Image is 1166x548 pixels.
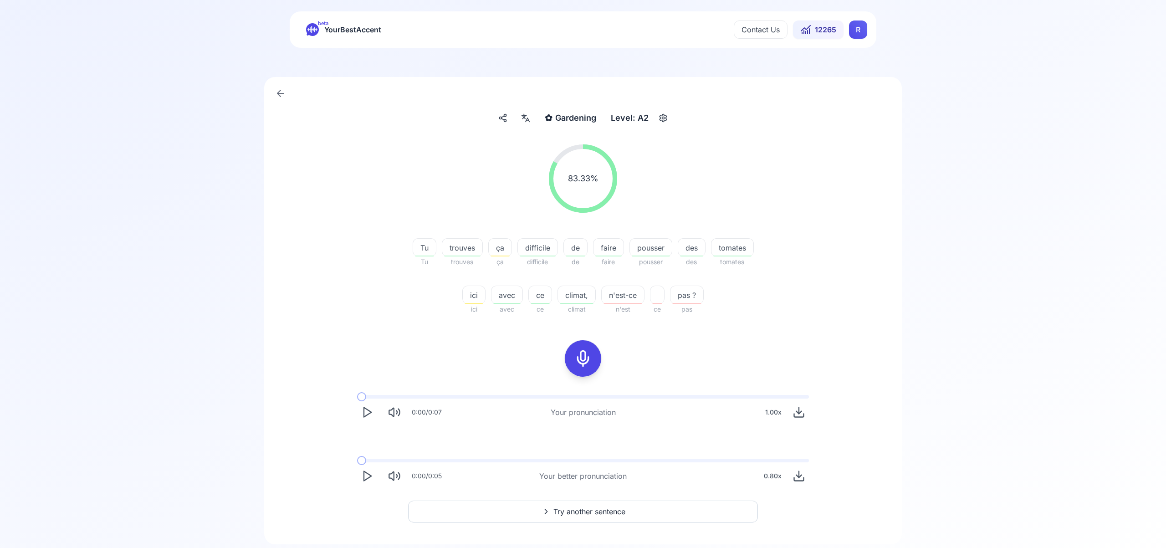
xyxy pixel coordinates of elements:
[541,110,600,126] button: ✿Gardening
[593,238,624,256] button: faire
[462,304,486,315] span: ici
[528,286,552,304] button: ce
[462,286,486,304] button: ici
[413,242,436,253] span: Tu
[539,471,627,481] div: Your better pronunciation
[545,112,552,124] span: ✿
[357,466,377,486] button: Play
[318,20,328,27] span: beta
[593,242,624,253] span: faire
[678,242,705,253] span: des
[607,110,652,126] div: Level: A2
[491,286,523,304] button: avec
[564,242,587,253] span: de
[442,238,483,256] button: trouves
[488,256,512,267] span: ça
[489,242,511,253] span: ça
[384,402,404,422] button: Mute
[413,238,436,256] button: Tu
[670,286,704,304] button: pas ?
[815,24,836,35] span: 12265
[711,242,753,253] span: tomates
[607,110,670,126] button: Level: A2
[711,238,754,256] button: tomates
[711,256,754,267] span: tomates
[629,256,672,267] span: pousser
[442,242,482,253] span: trouves
[412,471,442,481] div: 0:00 / 0:05
[413,256,436,267] span: Tu
[670,290,703,301] span: pas ?
[517,256,558,267] span: difficile
[529,290,552,301] span: ce
[551,407,616,418] div: Your pronunciation
[563,238,588,256] button: de
[568,172,598,185] span: 83.33 %
[553,506,625,517] span: Try another sentence
[563,256,588,267] span: de
[557,286,596,304] button: climat,
[789,466,809,486] button: Download audio
[558,290,595,301] span: climat,
[593,256,624,267] span: faire
[384,466,404,486] button: Mute
[789,402,809,422] button: Download audio
[760,467,785,485] div: 0.80 x
[491,304,523,315] span: avec
[357,402,377,422] button: Play
[670,304,704,315] span: pas
[518,242,557,253] span: difficile
[678,256,706,267] span: des
[488,238,512,256] button: ça
[442,256,483,267] span: trouves
[491,290,522,301] span: avec
[408,501,758,522] button: Try another sentence
[528,304,552,315] span: ce
[630,242,672,253] span: pousser
[555,112,596,124] span: Gardening
[299,23,389,36] a: betaYourBestAccent
[517,238,558,256] button: difficile
[849,20,867,39] button: RR
[734,20,788,39] button: Contact Us
[793,20,844,39] button: 12265
[678,238,706,256] button: des
[602,290,644,301] span: n'est-ce
[849,20,867,39] div: R
[601,304,644,315] span: n'est
[629,238,672,256] button: pousser
[650,304,665,315] span: ce
[463,290,485,301] span: ici
[412,408,442,417] div: 0:00 / 0:07
[601,286,644,304] button: n'est-ce
[324,23,381,36] span: YourBestAccent
[762,403,785,421] div: 1.00 x
[557,304,596,315] span: climat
